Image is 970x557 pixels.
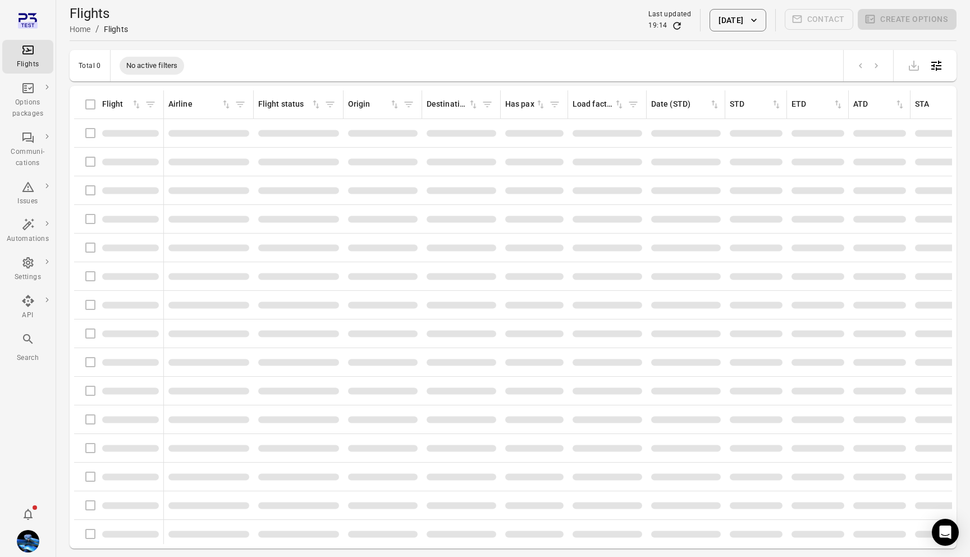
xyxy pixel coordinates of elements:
[70,25,91,34] a: Home
[17,530,39,553] img: shutterstock-1708408498.jpg
[648,20,667,31] div: 19:14
[573,98,625,111] div: Sort by load factor in ascending order
[322,96,338,113] span: Filter by flight status
[505,98,546,111] div: Sort by has pax in ascending order
[102,98,142,111] div: Sort by flight in ascending order
[258,98,322,111] div: Sort by flight status in ascending order
[2,40,53,74] a: Flights
[2,127,53,172] a: Communi-cations
[120,60,185,71] span: No active filters
[648,9,691,20] div: Last updated
[2,253,53,286] a: Settings
[710,9,766,31] button: [DATE]
[12,526,44,557] button: Daníel Benediktsson
[7,147,49,169] div: Communi-cations
[7,353,49,364] div: Search
[142,96,159,113] span: Filter by flight
[2,78,53,123] a: Options packages
[7,234,49,245] div: Automations
[2,329,53,367] button: Search
[625,96,642,113] span: Filter by load factor
[671,20,683,31] button: Refresh data
[785,9,854,31] span: Please make a selection to create communications
[95,22,99,36] li: /
[7,310,49,321] div: API
[17,503,39,526] button: Notifications
[168,98,232,111] div: Sort by airline in ascending order
[7,59,49,70] div: Flights
[903,60,925,70] span: Please make a selection to export
[853,98,905,111] div: Sort by ATD in ascending order
[853,58,884,73] nav: pagination navigation
[427,98,479,111] div: Sort by destination in ascending order
[70,4,128,22] h1: Flights
[651,98,720,111] div: Sort by date (STD) in ascending order
[70,22,128,36] nav: Breadcrumbs
[7,196,49,207] div: Issues
[348,98,400,111] div: Sort by origin in ascending order
[7,97,49,120] div: Options packages
[546,96,563,113] span: Filter by has pax
[915,98,967,111] div: Sort by STA in ascending order
[932,519,959,546] div: Open Intercom Messenger
[925,54,948,77] button: Open table configuration
[232,96,249,113] span: Filter by airline
[400,96,417,113] span: Filter by origin
[2,177,53,211] a: Issues
[730,98,782,111] div: Sort by STD in ascending order
[2,214,53,248] a: Automations
[7,272,49,283] div: Settings
[791,98,844,111] div: Sort by ETD in ascending order
[79,62,101,70] div: Total 0
[104,24,128,35] div: Flights
[858,9,957,31] span: Please make a selection to create an option package
[479,96,496,113] span: Filter by destination
[2,291,53,325] a: API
